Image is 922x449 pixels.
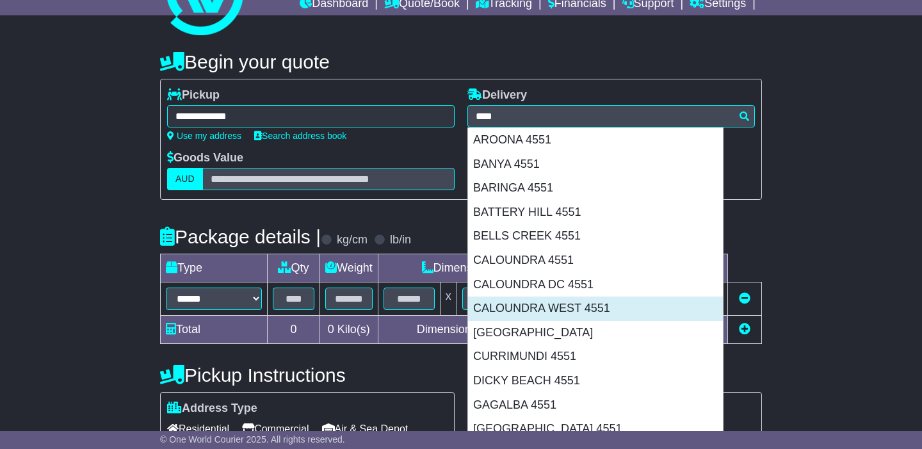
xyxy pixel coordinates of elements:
[468,417,723,441] div: [GEOGRAPHIC_DATA] 4551
[161,316,268,344] td: Total
[390,233,411,247] label: lb/in
[160,51,762,72] h4: Begin your quote
[167,168,203,190] label: AUD
[268,254,320,282] td: Qty
[322,419,408,439] span: Air & Sea Depot
[167,131,241,141] a: Use my address
[320,254,378,282] td: Weight
[468,152,723,177] div: BANYA 4551
[467,88,527,102] label: Delivery
[167,419,229,439] span: Residential
[440,282,457,316] td: x
[739,292,750,305] a: Remove this item
[242,419,309,439] span: Commercial
[328,323,334,336] span: 0
[468,200,723,225] div: BATTERY HILL 4551
[468,297,723,321] div: CALOUNDRA WEST 4551
[468,273,723,297] div: CALOUNDRA DC 4551
[254,131,346,141] a: Search address book
[167,151,243,165] label: Goods Value
[739,323,750,336] a: Add new item
[160,364,455,386] h4: Pickup Instructions
[167,88,220,102] label: Pickup
[468,249,723,273] div: CALOUNDRA 4551
[160,434,345,445] span: © One World Courier 2025. All rights reserved.
[468,345,723,369] div: CURRIMUNDI 4551
[468,393,723,418] div: GAGALBA 4551
[378,254,597,282] td: Dimensions (L x W x H)
[268,316,320,344] td: 0
[467,105,755,127] typeahead: Please provide city
[167,402,257,416] label: Address Type
[337,233,368,247] label: kg/cm
[468,128,723,152] div: AROONA 4551
[320,316,378,344] td: Kilo(s)
[468,321,723,345] div: [GEOGRAPHIC_DATA]
[468,369,723,393] div: DICKY BEACH 4551
[468,224,723,249] div: BELLS CREEK 4551
[468,176,723,200] div: BARINGA 4551
[161,254,268,282] td: Type
[378,316,597,344] td: Dimensions in Centimetre(s)
[160,226,321,247] h4: Package details |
